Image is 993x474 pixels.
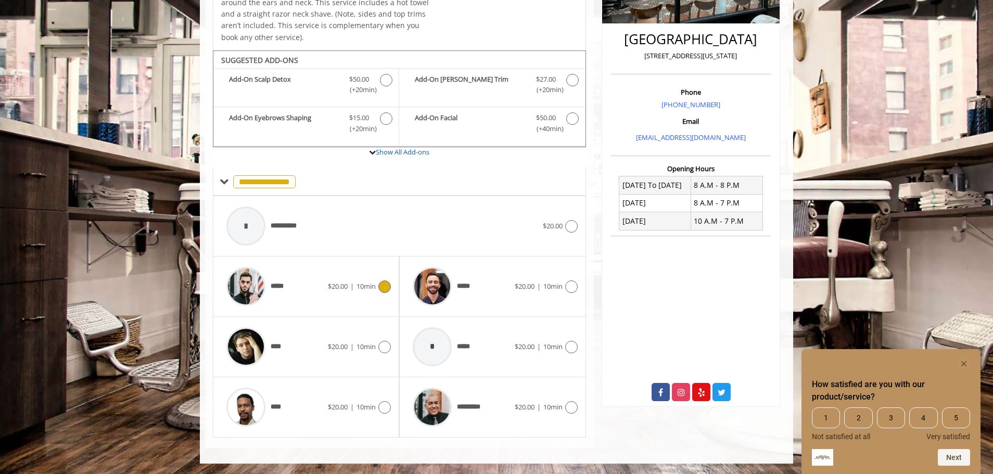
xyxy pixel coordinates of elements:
div: How satisfied are you with our product/service? Select an option from 1 to 5, with 1 being Not sa... [812,407,970,441]
span: $20.00 [543,221,563,230]
label: Add-On Scalp Detox [219,74,393,98]
label: Add-On Eyebrows Shaping [219,112,393,137]
span: $20.00 [328,402,348,412]
span: 3 [877,407,905,428]
span: (+40min ) [530,123,561,134]
td: [DATE] [619,194,691,212]
span: $50.00 [349,74,369,85]
a: [PHONE_NUMBER] [661,100,720,109]
h3: Opening Hours [611,165,771,172]
span: | [537,342,541,351]
span: 4 [909,407,937,428]
td: 10 A.M - 7 P.M [691,212,762,230]
div: How satisfied are you with our product/service? Select an option from 1 to 5, with 1 being Not sa... [812,357,970,466]
h3: Email [614,118,768,125]
td: 8 A.M - 7 P.M [691,194,762,212]
span: (+20min ) [530,84,561,95]
span: (+20min ) [344,84,375,95]
span: 5 [942,407,970,428]
h2: [GEOGRAPHIC_DATA] [614,32,768,47]
b: SUGGESTED ADD-ONS [221,55,298,65]
span: Very satisfied [926,432,970,441]
span: | [537,281,541,291]
label: Add-On Facial [404,112,580,137]
span: | [350,281,354,291]
span: $27.00 [536,74,556,85]
span: 10min [357,342,376,351]
span: | [350,402,354,412]
span: $20.00 [328,281,348,291]
td: [DATE] To [DATE] [619,176,691,194]
span: $20.00 [515,342,534,351]
span: $20.00 [515,402,534,412]
a: [EMAIL_ADDRESS][DOMAIN_NAME] [636,133,746,142]
span: $50.00 [536,112,556,123]
span: 10min [543,402,563,412]
button: Next question [938,449,970,466]
span: 10min [357,402,376,412]
span: $20.00 [328,342,348,351]
span: $15.00 [349,112,369,123]
td: 8 A.M - 8 P.M [691,176,762,194]
span: 10min [357,281,376,291]
b: Add-On [PERSON_NAME] Trim [415,74,525,96]
h3: Phone [614,88,768,96]
td: [DATE] [619,212,691,230]
span: | [350,342,354,351]
div: Neck Clean Up/Shape Up Add-onS [213,50,586,147]
span: 10min [543,342,563,351]
span: | [537,402,541,412]
b: Add-On Eyebrows Shaping [229,112,339,134]
span: $20.00 [515,281,534,291]
span: 10min [543,281,563,291]
h2: How satisfied are you with our product/service? Select an option from 1 to 5, with 1 being Not sa... [812,378,970,403]
span: (+20min ) [344,123,375,134]
b: Add-On Scalp Detox [229,74,339,96]
b: Add-On Facial [415,112,525,134]
button: Hide survey [958,357,970,370]
label: Add-On Beard Trim [404,74,580,98]
span: 1 [812,407,840,428]
span: 2 [844,407,872,428]
span: Not satisfied at all [812,432,870,441]
p: [STREET_ADDRESS][US_STATE] [614,50,768,61]
a: Show All Add-ons [376,147,429,157]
